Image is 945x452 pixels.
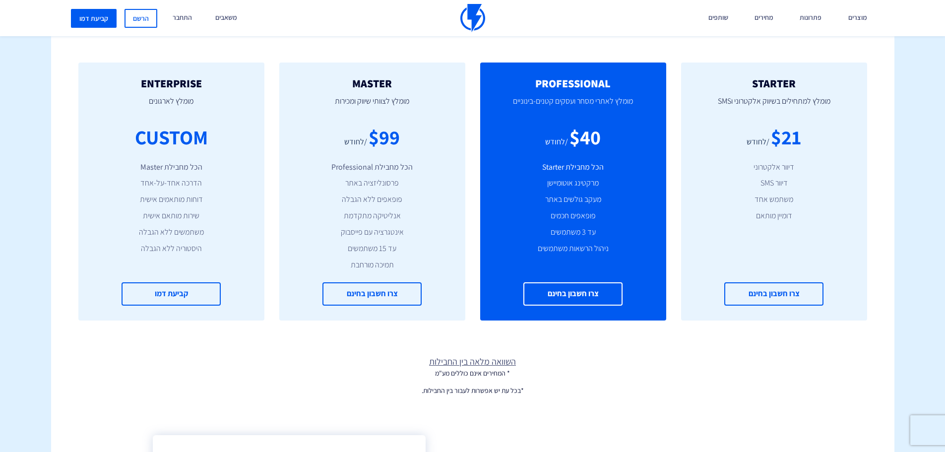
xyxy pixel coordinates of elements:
[294,259,450,271] li: תמיכה מורחבת
[545,136,568,148] div: /לחודש
[93,162,250,173] li: הכל מחבילת Master
[495,210,651,222] li: פופאפים חכמים
[294,162,450,173] li: הכל מחבילת Professional
[294,89,450,123] p: מומלץ לצוותי שיווק ומכירות
[294,227,450,238] li: אינטגרציה עם פייסבוק
[747,136,769,148] div: /לחודש
[71,9,117,28] a: קביעת דמו
[51,355,894,368] a: השוואה מלאה בין החבילות
[294,194,450,205] li: פופאפים ללא הגבלה
[495,178,651,189] li: מרקטינג אוטומיישן
[93,77,250,89] h2: ENTERPRISE
[696,89,852,123] p: מומלץ למתחילים בשיווק אלקטרוני וSMS
[495,162,651,173] li: הכל מחבילת Starter
[122,282,221,306] a: קביעת דמו
[294,243,450,255] li: עד 15 משתמשים
[369,123,400,151] div: $99
[93,89,250,123] p: מומלץ לארגונים
[696,194,852,205] li: משתמש אחד
[294,178,450,189] li: פרסונליזציה באתר
[294,77,450,89] h2: MASTER
[696,77,852,89] h2: STARTER
[696,210,852,222] li: דומיין מותאם
[523,282,623,306] a: צרו חשבון בחינם
[696,178,852,189] li: דיוור SMS
[93,194,250,205] li: דוחות מותאמים אישית
[135,123,208,151] div: CUSTOM
[495,77,651,89] h2: PROFESSIONAL
[93,210,250,222] li: שירות מותאם אישית
[495,89,651,123] p: מומלץ לאתרי מסחר ועסקים קטנים-בינוניים
[93,243,250,255] li: היסטוריה ללא הגבלה
[771,123,801,151] div: $21
[696,162,852,173] li: דיוור אלקטרוני
[294,210,450,222] li: אנליטיקה מתקדמת
[93,178,250,189] li: הדרכה אחד-על-אחד
[322,282,422,306] a: צרו חשבון בחינם
[93,227,250,238] li: משתמשים ללא הגבלה
[125,9,157,28] a: הרשם
[51,386,894,395] p: *בכל עת יש אפשרות לעבור בין החבילות.
[495,227,651,238] li: עד 3 משתמשים
[51,368,894,378] p: * המחירים אינם כוללים מע"מ
[344,136,367,148] div: /לחודש
[495,243,651,255] li: ניהול הרשאות משתמשים
[495,194,651,205] li: מעקב גולשים באתר
[724,282,823,306] a: צרו חשבון בחינם
[569,123,601,151] div: $40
